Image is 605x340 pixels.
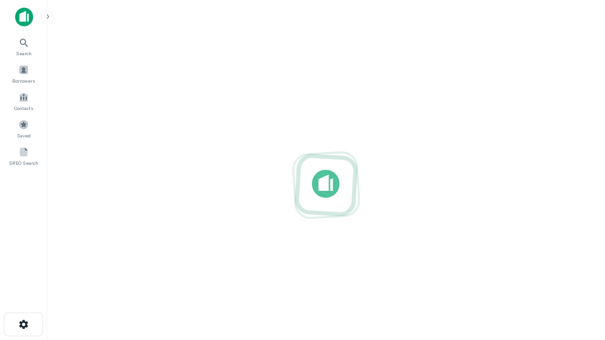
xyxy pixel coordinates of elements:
a: Search [3,34,44,59]
img: capitalize-icon.png [15,8,33,26]
a: SREO Search [3,143,44,169]
span: Search [16,50,32,57]
iframe: Chat Widget [558,234,605,280]
span: Saved [17,132,31,139]
span: Borrowers [12,77,35,85]
a: Borrowers [3,61,44,86]
span: Contacts [14,104,33,112]
span: SREO Search [9,159,38,167]
a: Saved [3,116,44,141]
a: Contacts [3,88,44,114]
